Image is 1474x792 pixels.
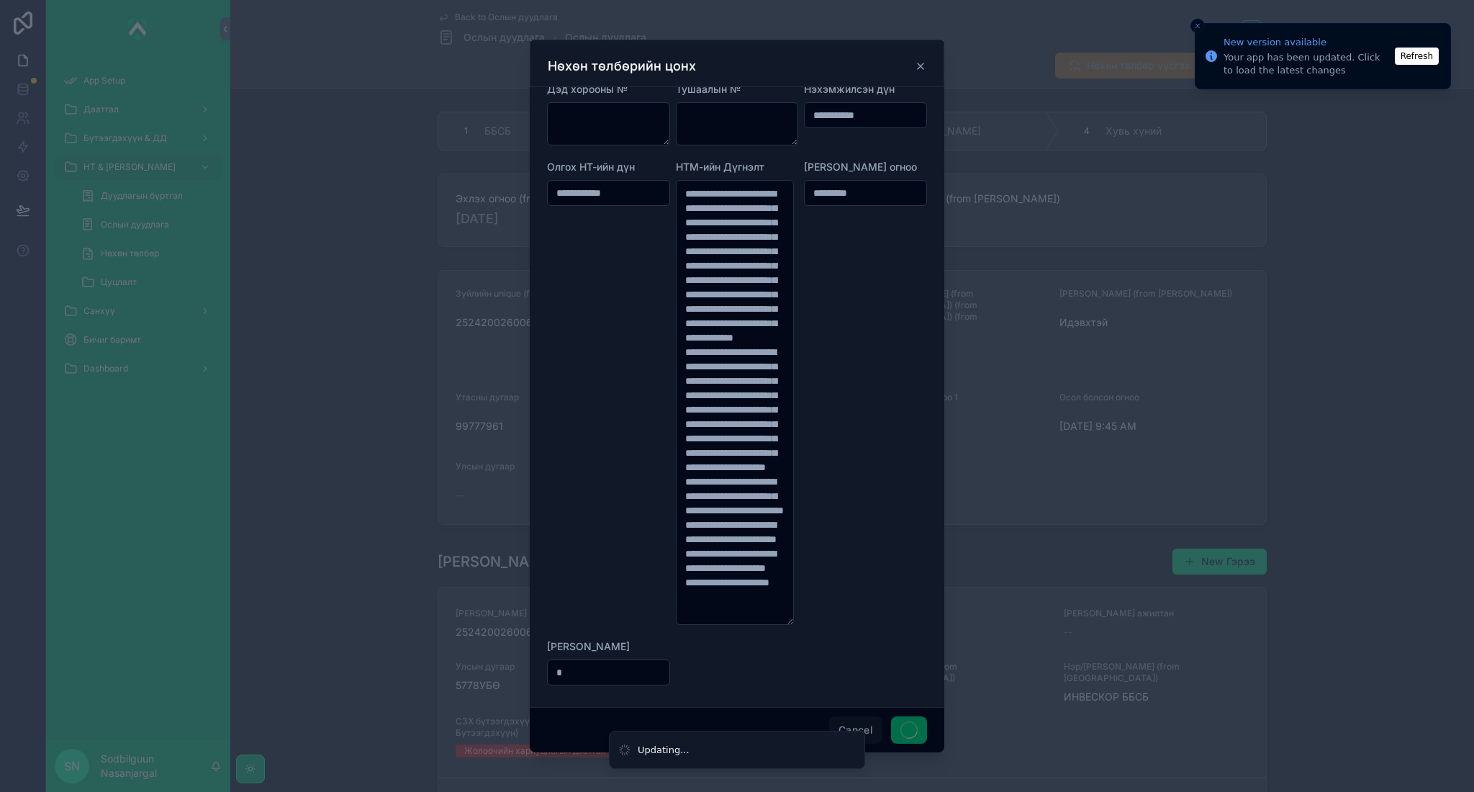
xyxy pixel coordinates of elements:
div: New version available [1224,35,1391,50]
span: [PERSON_NAME] огноо [804,161,917,173]
span: НТМ-ийн Дүгнэлт [676,161,764,173]
span: Олгох НТ-ийн дүн [547,161,635,173]
span: Нэхэмжилсэн дүн [804,83,895,95]
button: Refresh [1395,48,1439,65]
div: Your app has been updated. Click to load the latest changes [1224,51,1391,77]
button: Close toast [1190,19,1205,33]
h3: Нөхөн төлбөрийн цонх [548,58,696,75]
div: Updating... [638,743,689,757]
span: [PERSON_NAME] [547,640,630,652]
span: Дэд хорооны № [547,83,628,95]
span: Тушаалын № [676,83,741,95]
